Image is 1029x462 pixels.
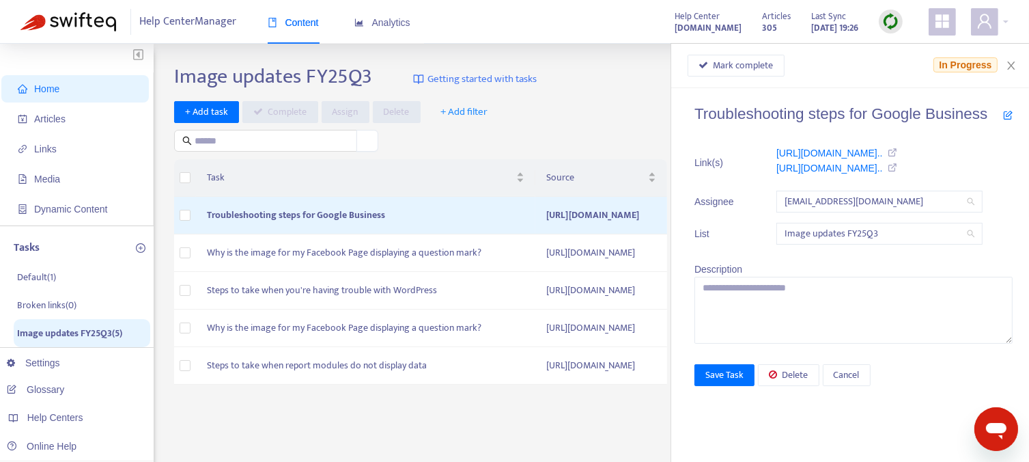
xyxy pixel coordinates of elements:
[823,364,871,386] button: Cancel
[18,84,27,94] span: home
[535,197,667,234] td: [URL][DOMAIN_NAME]
[196,272,535,310] td: Steps to take when you're having trouble with WordPress
[354,17,410,28] span: Analytics
[7,441,76,452] a: Online Help
[762,9,791,24] span: Articles
[136,243,145,253] span: plus-circle
[934,13,950,29] span: appstore
[34,83,59,94] span: Home
[34,174,60,185] span: Media
[811,21,858,36] strong: [DATE] 19:26
[694,105,1013,123] h4: Troubleshooting steps for Google Business
[34,144,57,154] span: Links
[1002,59,1021,72] button: Close
[688,55,785,77] button: Mark complete
[182,136,192,146] span: search
[242,101,318,123] button: Complete
[882,13,899,30] img: sync.dc5367851b00ba804db3.png
[14,240,40,256] p: Tasks
[196,310,535,347] td: Why is the image for my Facebook Page displaying a question mark?
[34,113,66,124] span: Articles
[427,72,537,87] span: Getting started with tasks
[18,114,27,124] span: account-book
[776,148,883,159] a: [URL][DOMAIN_NAME]..
[196,159,535,197] th: Task
[196,197,535,234] td: Troubleshooting steps for Google Business
[785,223,974,244] span: Image updates FY25Q3
[694,226,742,241] span: List
[811,9,846,24] span: Last Sync
[694,264,742,275] span: Description
[762,21,777,36] strong: 305
[431,101,498,123] button: + Add filter
[675,9,720,24] span: Help Center
[196,347,535,385] td: Steps to take when report modules do not display data
[675,20,742,36] a: [DOMAIN_NAME]
[714,58,774,73] span: Mark complete
[694,364,755,386] button: Save Task
[834,368,860,383] span: Cancel
[34,204,107,215] span: Dynamic Content
[354,18,364,27] span: area-chart
[535,310,667,347] td: [URL][DOMAIN_NAME]
[268,17,319,28] span: Content
[967,198,975,206] span: search
[783,368,808,383] span: Delete
[776,163,883,174] a: [URL][DOMAIN_NAME]..
[373,101,421,123] button: Delete
[268,18,277,27] span: book
[535,234,667,272] td: [URL][DOMAIN_NAME]
[535,159,667,197] th: Source
[18,174,27,184] span: file-image
[974,407,1018,451] iframe: Button to launch messaging window
[18,144,27,154] span: link
[174,101,239,123] button: + Add task
[535,347,667,385] td: [URL][DOMAIN_NAME]
[694,194,742,209] span: Assignee
[196,234,535,272] td: Why is the image for my Facebook Page displaying a question mark?
[207,170,513,185] span: Task
[535,272,667,310] td: [URL][DOMAIN_NAME]
[174,64,372,89] h2: Image updates FY25Q3
[976,13,993,29] span: user
[933,57,997,72] span: In Progress
[140,9,237,35] span: Help Center Manager
[546,170,645,185] span: Source
[785,191,974,212] span: support@sendible.com
[17,298,76,312] p: Broken links ( 0 )
[441,104,488,120] span: + Add filter
[413,64,537,94] a: Getting started with tasks
[967,230,975,238] span: search
[185,105,228,120] span: + Add task
[17,326,122,340] p: Image updates FY25Q3 ( 5 )
[27,412,83,423] span: Help Centers
[7,357,60,368] a: Settings
[1006,60,1017,71] span: close
[18,204,27,214] span: container
[705,368,744,383] span: Save Task
[413,74,424,85] img: image-link
[7,384,64,395] a: Glossary
[322,101,369,123] button: Assign
[17,270,56,284] p: Default ( 1 )
[20,12,116,31] img: Swifteq
[758,364,819,386] button: Delete
[694,155,742,170] span: Link(s)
